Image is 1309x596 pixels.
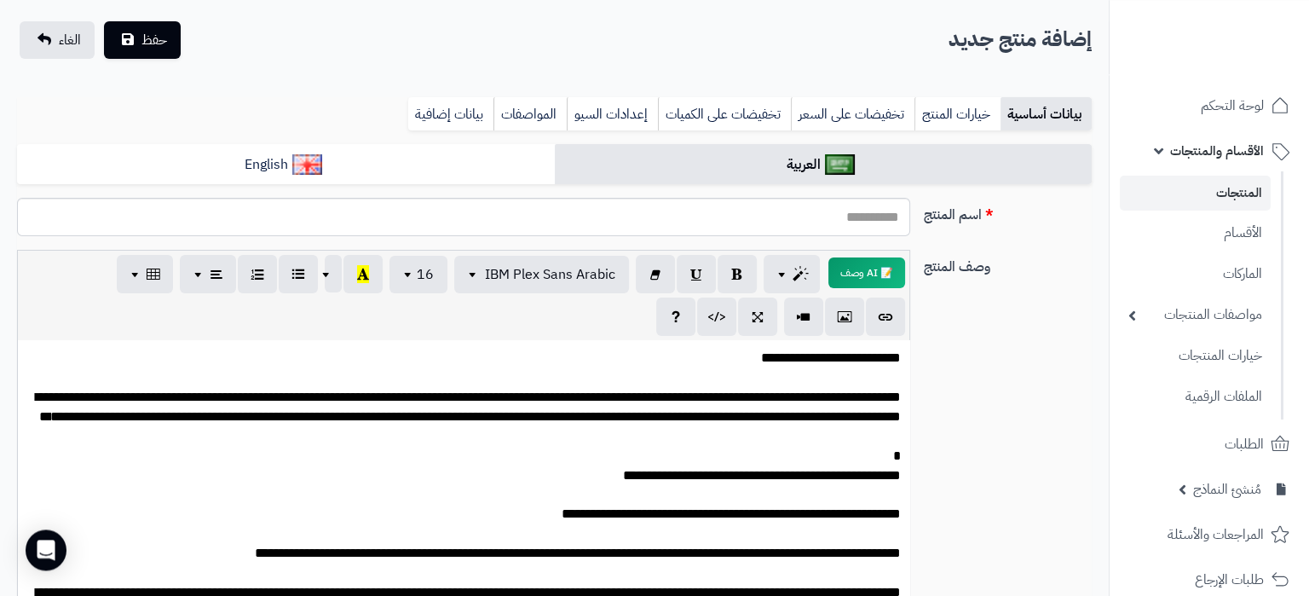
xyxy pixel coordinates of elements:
[417,264,434,285] span: 16
[493,97,567,131] a: المواصفات
[1120,176,1271,211] a: المنتجات
[917,198,1099,225] label: اسم المنتج
[454,256,629,293] button: IBM Plex Sans Arabic
[1120,297,1271,333] a: مواصفات المنتجات
[1120,215,1271,252] a: الأقسام
[555,144,1093,186] a: العربية
[825,154,855,175] img: العربية
[828,257,905,288] button: 📝 AI وصف
[1168,523,1264,547] span: المراجعات والأسئلة
[949,22,1092,57] h2: إضافة منتج جديد
[914,97,1000,131] a: خيارات المنتج
[1225,432,1264,456] span: الطلبات
[1120,338,1271,374] a: خيارات المنتجات
[1195,568,1264,592] span: طلبات الإرجاع
[104,21,181,59] button: حفظ
[26,529,66,570] div: Open Intercom Messenger
[17,144,555,186] a: English
[1120,85,1299,126] a: لوحة التحكم
[1120,379,1271,415] a: الملفات الرقمية
[389,256,447,293] button: 16
[1120,514,1299,555] a: المراجعات والأسئلة
[1193,477,1261,501] span: مُنشئ النماذج
[59,30,81,50] span: الغاء
[485,264,615,285] span: IBM Plex Sans Arabic
[658,97,791,131] a: تخفيضات على الكميات
[408,97,493,131] a: بيانات إضافية
[1000,97,1092,131] a: بيانات أساسية
[1170,139,1264,163] span: الأقسام والمنتجات
[791,97,914,131] a: تخفيضات على السعر
[20,21,95,59] a: الغاء
[917,250,1099,277] label: وصف المنتج
[292,154,322,175] img: English
[567,97,658,131] a: إعدادات السيو
[1120,256,1271,292] a: الماركات
[1120,424,1299,465] a: الطلبات
[1201,94,1264,118] span: لوحة التحكم
[1193,46,1293,82] img: logo-2.png
[141,30,167,50] span: حفظ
